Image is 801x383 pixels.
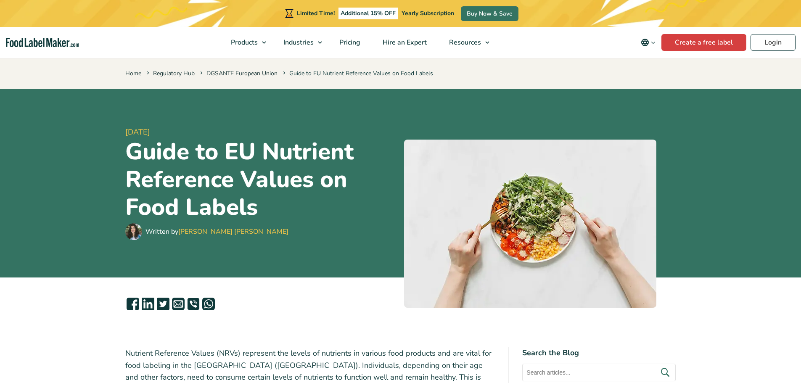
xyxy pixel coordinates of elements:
[145,227,288,237] div: Written by
[178,227,288,236] a: [PERSON_NAME] [PERSON_NAME]
[522,347,676,359] h4: Search the Blog
[281,38,315,47] span: Industries
[337,38,361,47] span: Pricing
[125,223,142,240] img: Maria Abi Hanna - Food Label Maker
[372,27,436,58] a: Hire an Expert
[297,9,335,17] span: Limited Time!
[328,27,370,58] a: Pricing
[661,34,746,51] a: Create a free label
[522,364,676,381] input: Search articles...
[125,138,397,221] h1: Guide to EU Nutrient Reference Values on Food Labels
[272,27,326,58] a: Industries
[206,69,278,77] a: DGSANTE European Union
[635,34,661,51] button: Change language
[228,38,259,47] span: Products
[220,27,270,58] a: Products
[461,6,518,21] a: Buy Now & Save
[380,38,428,47] span: Hire an Expert
[402,9,454,17] span: Yearly Subscription
[447,38,482,47] span: Resources
[751,34,796,51] a: Login
[125,127,397,138] span: [DATE]
[125,69,141,77] a: Home
[281,69,433,77] span: Guide to EU Nutrient Reference Values on Food Labels
[438,27,494,58] a: Resources
[153,69,195,77] a: Regulatory Hub
[338,8,398,19] span: Additional 15% OFF
[6,38,79,48] a: Food Label Maker homepage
